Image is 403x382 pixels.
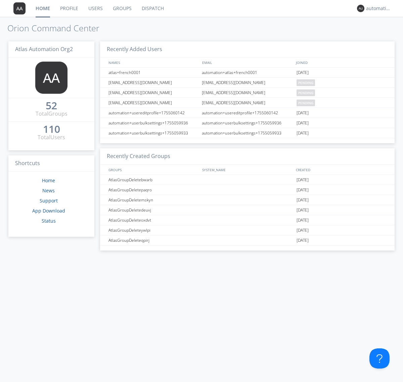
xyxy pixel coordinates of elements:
div: automation+usereditprofile+1755060142 [107,108,200,118]
a: AtlasGroupDeleteywlpi[DATE] [100,225,395,235]
span: [DATE] [297,118,309,128]
img: 373638.png [35,62,68,94]
div: Total Users [38,133,65,141]
span: [DATE] [297,235,309,245]
a: automation+userbulksettings+1755059933automation+userbulksettings+1755059933[DATE] [100,128,395,138]
div: CREATED [294,165,388,175]
div: automation+usereditprofile+1755060142 [200,108,295,118]
img: 373638.png [13,2,26,14]
div: AtlasGroupDeleteqpirj [107,235,200,245]
a: Support [40,197,58,204]
h3: Recently Added Users [100,41,395,58]
div: JOINED [294,58,388,67]
div: AtlasGroupDeleteywlpi [107,225,200,235]
a: automation+userbulksettings+1755059936automation+userbulksettings+1755059936[DATE] [100,118,395,128]
div: automation+userbulksettings+1755059933 [107,128,200,138]
a: [EMAIL_ADDRESS][DOMAIN_NAME][EMAIL_ADDRESS][DOMAIN_NAME]pending [100,78,395,88]
div: atlas+french0001 [107,68,200,77]
div: [EMAIL_ADDRESS][DOMAIN_NAME] [200,78,295,87]
h3: Recently Created Groups [100,148,395,165]
a: AtlasGroupDeletebwarb[DATE] [100,175,395,185]
div: AtlasGroupDeletemskyn [107,195,200,205]
div: NAMES [107,58,199,67]
a: 110 [43,126,60,133]
span: [DATE] [297,108,309,118]
div: AtlasGroupDeletebwarb [107,175,200,185]
a: [EMAIL_ADDRESS][DOMAIN_NAME][EMAIL_ADDRESS][DOMAIN_NAME]pending [100,98,395,108]
span: [DATE] [297,128,309,138]
div: 110 [43,126,60,132]
span: [DATE] [297,185,309,195]
a: 52 [46,102,57,110]
a: AtlasGroupDeletepaqro[DATE] [100,185,395,195]
a: [EMAIL_ADDRESS][DOMAIN_NAME][EMAIL_ADDRESS][DOMAIN_NAME]pending [100,88,395,98]
img: 373638.png [357,5,364,12]
a: Home [42,177,55,184]
div: 52 [46,102,57,109]
div: [EMAIL_ADDRESS][DOMAIN_NAME] [200,88,295,98]
span: [DATE] [297,195,309,205]
span: [DATE] [297,175,309,185]
span: pending [297,89,315,96]
a: atlas+french0001automation+atlas+french0001[DATE] [100,68,395,78]
a: AtlasGroupDeletedeuvj[DATE] [100,205,395,215]
div: automation+atlas0004+org2 [366,5,391,12]
span: [DATE] [297,225,309,235]
div: AtlasGroupDeleteoxdvt [107,215,200,225]
div: [EMAIL_ADDRESS][DOMAIN_NAME] [107,98,200,108]
div: automation+userbulksettings+1755059936 [200,118,295,128]
span: Atlas Automation Org2 [15,45,73,53]
a: AtlasGroupDeleteqpirj[DATE] [100,235,395,245]
div: Total Groups [36,110,68,118]
span: [DATE] [297,205,309,215]
a: AtlasGroupDeleteoxdvt[DATE] [100,215,395,225]
h3: Shortcuts [8,155,94,172]
a: News [42,187,55,194]
span: pending [297,100,315,106]
span: [DATE] [297,215,309,225]
div: SYSTEM_NAME [200,165,294,175]
div: automation+atlas+french0001 [200,68,295,77]
div: AtlasGroupDeletedeuvj [107,205,200,215]
a: App Download [32,207,65,214]
span: pending [297,79,315,86]
div: GROUPS [107,165,199,175]
a: Status [42,218,56,224]
iframe: Toggle Customer Support [369,348,390,369]
div: automation+userbulksettings+1755059933 [200,128,295,138]
div: EMAIL [200,58,294,67]
a: AtlasGroupDeletemskyn[DATE] [100,195,395,205]
div: [EMAIL_ADDRESS][DOMAIN_NAME] [107,78,200,87]
a: automation+usereditprofile+1755060142automation+usereditprofile+1755060142[DATE] [100,108,395,118]
div: automation+userbulksettings+1755059936 [107,118,200,128]
div: [EMAIL_ADDRESS][DOMAIN_NAME] [107,88,200,98]
div: AtlasGroupDeletepaqro [107,185,200,195]
span: [DATE] [297,68,309,78]
div: [EMAIL_ADDRESS][DOMAIN_NAME] [200,98,295,108]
